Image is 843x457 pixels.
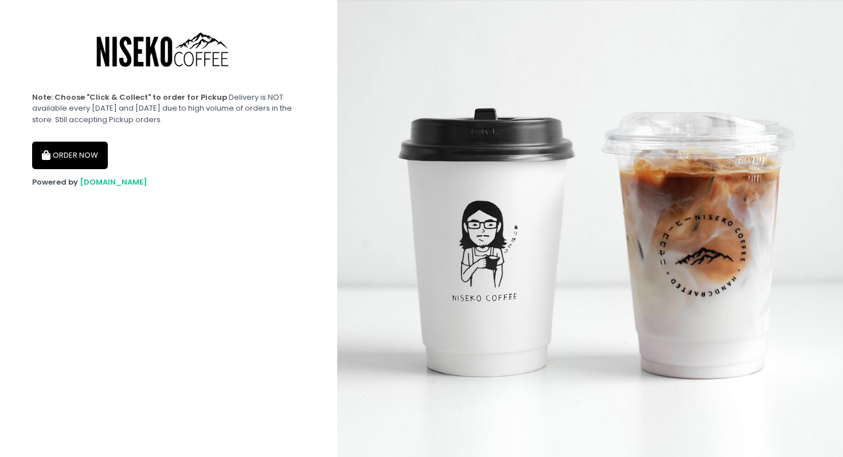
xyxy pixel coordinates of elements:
img: Niseko Coffee [81,17,253,84]
div: Powered by [32,177,305,188]
a: [DOMAIN_NAME] [80,177,147,188]
div: Delivery is NOT available every [DATE] and [DATE] due to high volume of orders in the store. Stil... [32,92,305,126]
button: ORDER NOW [32,142,108,169]
b: Note: Choose "Click & Collect" to order for Pickup [32,92,227,103]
